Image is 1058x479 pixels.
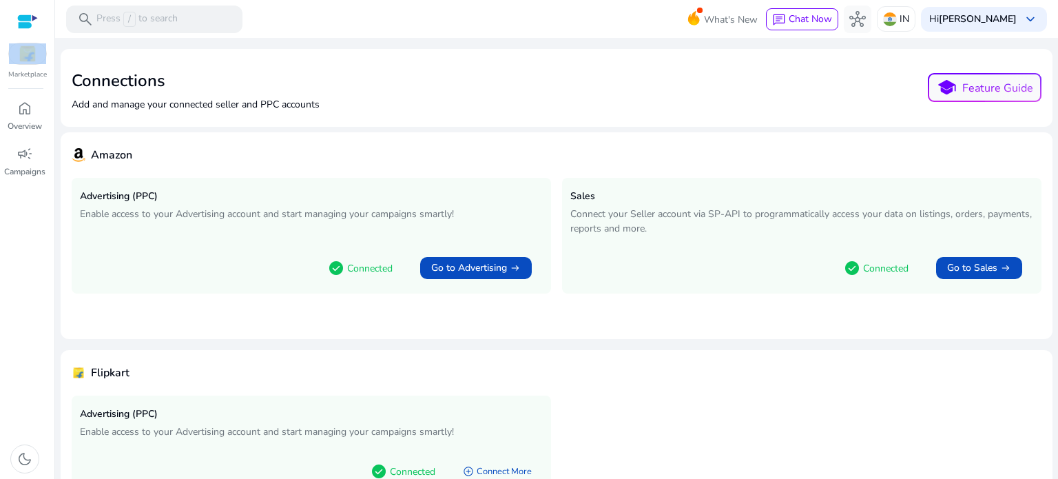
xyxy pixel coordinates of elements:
p: IN [900,7,909,31]
p: Enable access to your Advertising account and start managing your campaigns smartly! [80,425,543,439]
h5: Sales [570,191,1033,203]
p: Enable access to your Advertising account and start managing your campaigns smartly! [80,207,543,221]
h4: Amazon [91,149,132,162]
span: search [77,11,94,28]
span: Go to Advertising [431,261,507,275]
span: Chat Now [789,12,832,26]
img: in.svg [883,12,897,26]
span: arrow_right_alt [1000,263,1011,274]
button: schoolFeature Guide [928,73,1041,102]
span: keyboard_arrow_down [1022,11,1039,28]
span: campaign [17,145,33,162]
span: home [17,100,33,116]
p: Campaigns [4,165,45,178]
span: arrow_right_alt [510,263,521,274]
span: Go to Sales [947,261,997,275]
span: chat [772,13,786,27]
p: Press to search [96,12,178,27]
p: Overview [8,120,42,132]
h5: Advertising (PPC) [80,409,543,420]
p: Connected [347,261,393,276]
span: What's New [704,8,758,32]
p: Hi [929,14,1017,24]
h4: Flipkart [91,367,129,380]
span: hub [849,11,866,28]
p: Add and manage your connected seller and PPC accounts [72,97,320,112]
span: school [937,78,957,98]
button: chatChat Now [766,8,838,30]
button: Go to Advertisingarrow_right_alt [420,257,532,279]
p: Feature Guide [962,80,1033,96]
img: flipkart.svg [9,43,46,64]
h2: Connections [72,71,320,91]
span: / [123,12,136,27]
p: Connected [863,261,909,276]
span: check_circle [328,260,344,276]
button: hub [844,6,871,33]
p: Connected [390,465,435,479]
button: Go to Salesarrow_right_alt [936,257,1022,279]
a: Go to Salesarrow_right_alt [925,252,1033,285]
p: Marketplace [8,70,47,80]
span: check_circle [844,260,860,276]
p: Connect your Seller account via SP-API to programmatically access your data on listings, orders, ... [570,207,1033,236]
h5: Advertising (PPC) [80,191,543,203]
span: dark_mode [17,451,33,467]
b: [PERSON_NAME] [939,12,1017,26]
a: Go to Advertisingarrow_right_alt [409,252,543,285]
span: add_circle [463,466,474,477]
